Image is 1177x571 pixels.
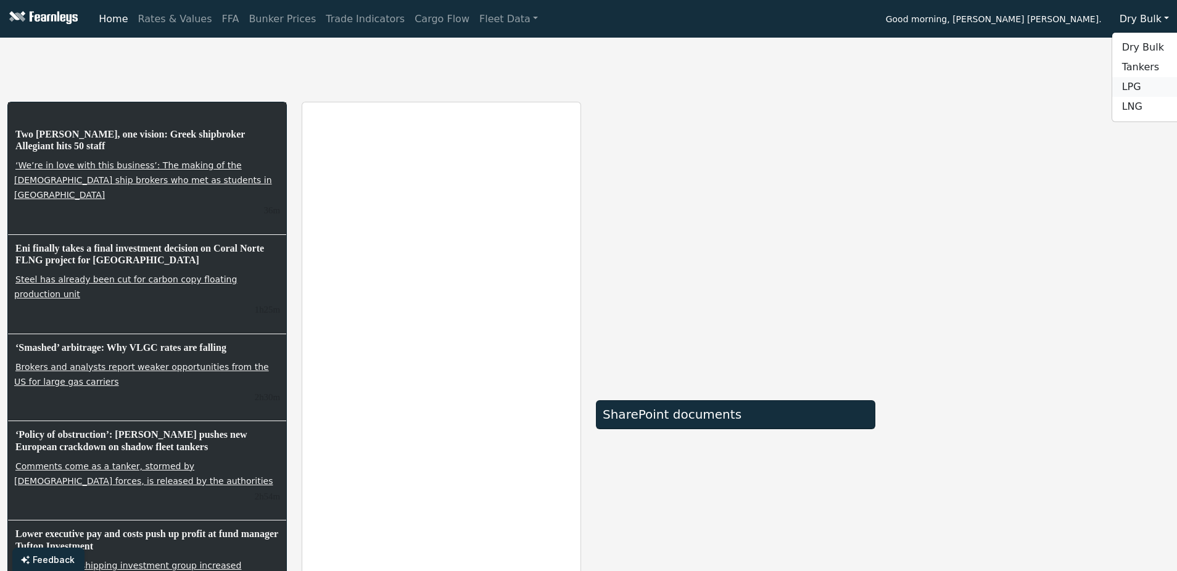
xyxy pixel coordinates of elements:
[264,205,280,215] small: 03/10/2025, 10:48:45
[255,491,280,501] small: 03/10/2025, 09:30:41
[886,10,1102,31] span: Good morning, [PERSON_NAME] [PERSON_NAME].
[133,7,217,31] a: Rates & Values
[14,427,280,453] h6: ‘Policy of obstruction’: [PERSON_NAME] pushes new European crackdown on shadow fleet tankers
[244,7,321,31] a: Bunker Prices
[14,159,272,201] a: ‘We’re in love with this business’: The making of the [DEMOGRAPHIC_DATA] ship brokers who met as ...
[7,43,1170,87] iframe: tickers TradingView widget
[321,7,410,31] a: Trade Indicators
[410,7,474,31] a: Cargo Flow
[603,407,869,422] div: SharePoint documents
[474,7,543,31] a: Fleet Data
[14,127,280,153] h6: Two [PERSON_NAME], one vision: Greek shipbroker Allegiant hits 50 staff
[890,102,1170,237] iframe: mini symbol-overview TradingView widget
[14,527,280,553] h6: Lower executive pay and costs push up profit at fund manager Tufton Investment
[14,241,280,267] h6: Eni finally takes a final investment decision on Coral Norte FLNG project for [GEOGRAPHIC_DATA]
[14,273,237,300] a: Steel has already been cut for carbon copy floating production unit
[255,305,280,314] small: 03/10/2025, 09:59:30
[596,102,875,387] iframe: market overview TradingView widget
[255,392,280,402] small: 03/10/2025, 09:54:47
[14,361,269,388] a: Brokers and analysts report weaker opportunities from the US for large gas carriers
[217,7,244,31] a: FFA
[14,340,280,355] h6: ‘Smashed’ arbitrage: Why VLGC rates are falling
[890,250,1170,385] iframe: mini symbol-overview TradingView widget
[890,398,1170,533] iframe: mini symbol-overview TradingView widget
[1112,7,1177,31] button: Dry Bulk
[14,460,274,487] a: Comments come as a tanker, stormed by [DEMOGRAPHIC_DATA] forces, is released by the authorities
[94,7,133,31] a: Home
[6,11,78,27] img: Fearnleys Logo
